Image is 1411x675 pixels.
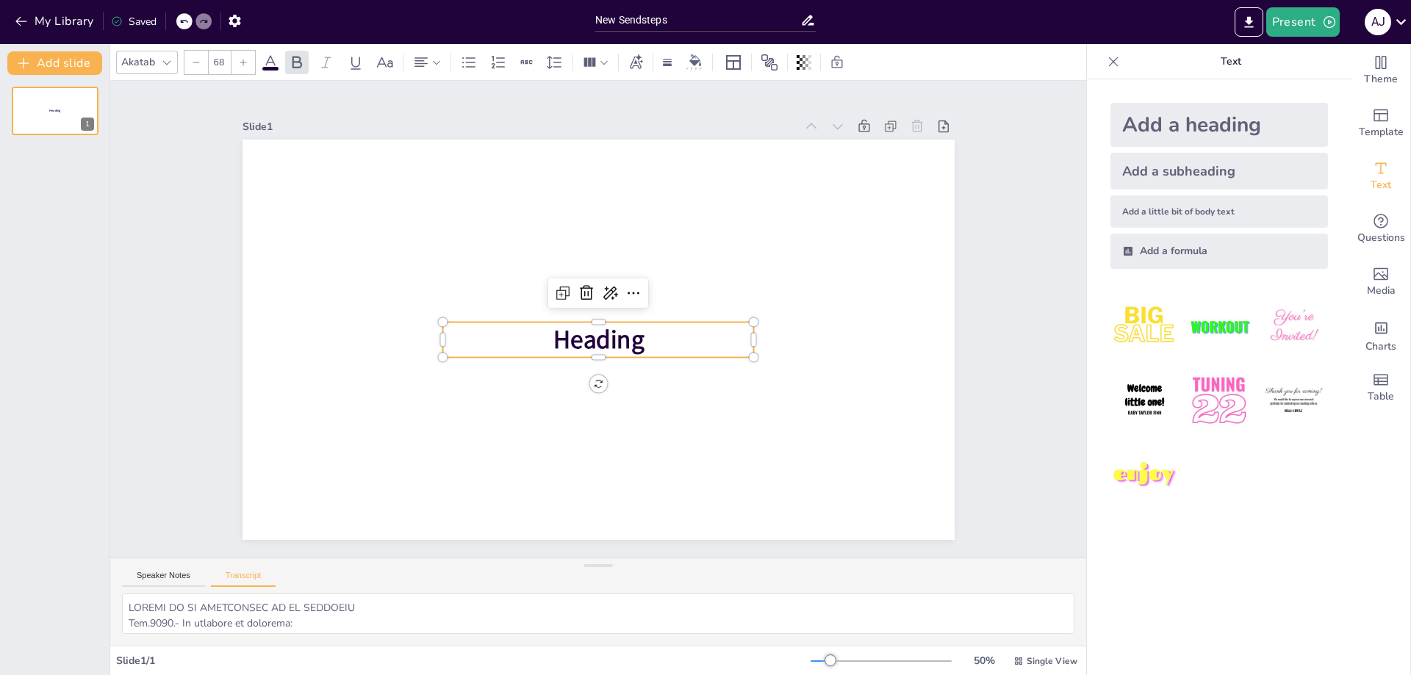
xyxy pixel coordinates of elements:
[1365,7,1391,37] button: A J
[684,54,706,70] div: Background color
[1351,361,1410,414] div: Add a table
[1351,308,1410,361] div: Add charts and graphs
[11,10,100,33] button: My Library
[1110,292,1179,361] img: 1.jpeg
[211,571,276,587] button: Transcript
[1185,292,1253,361] img: 2.jpeg
[7,51,102,75] button: Add slide
[1125,44,1337,79] p: Text
[1351,256,1410,308] div: Add images, graphics, shapes or video
[659,51,675,74] div: Border settings
[579,51,612,74] div: Column Count
[1365,9,1391,35] div: A J
[1367,283,1396,299] span: Media
[1110,234,1328,269] div: Add a formula
[1110,153,1328,189] div: Add a subheading
[1260,367,1328,435] img: 6.jpeg
[116,654,811,668] div: Slide 1 / 1
[81,118,94,131] div: 1
[1351,203,1410,256] div: Get real-time input from your audience
[1260,292,1328,361] img: 3.jpeg
[1110,367,1179,435] img: 4.jpeg
[1110,441,1179,510] img: 7.jpeg
[111,15,157,29] div: Saved
[1110,195,1328,228] div: Add a little bit of body text
[49,109,60,113] span: Heading
[1235,7,1263,37] button: Export to PowerPoint
[317,19,847,203] div: Slide 1
[722,51,745,74] div: Layout
[543,308,640,369] span: Heading
[625,51,647,74] div: Text effects
[1364,71,1398,87] span: Theme
[1266,7,1340,37] button: Present
[12,87,98,135] div: 1
[122,593,1074,634] textarea: LOREMI DO SI AMETCONSEC AD EL SEDDOEIU Tem.9090.- In utlabore et dolorema: a) eni adminimveni qui...
[966,654,1002,668] div: 50 %
[595,10,800,31] input: Insert title
[1368,389,1394,405] span: Table
[1351,150,1410,203] div: Add text boxes
[122,571,205,587] button: Speaker Notes
[1351,97,1410,150] div: Add ready made slides
[1027,655,1077,667] span: Single View
[1110,103,1328,147] div: Add a heading
[1357,230,1405,246] span: Questions
[1185,367,1253,435] img: 5.jpeg
[1359,124,1404,140] span: Template
[1371,177,1391,193] span: Text
[1365,339,1396,355] span: Charts
[118,52,158,72] div: Akatab
[1351,44,1410,97] div: Change the overall theme
[761,54,778,71] span: Position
